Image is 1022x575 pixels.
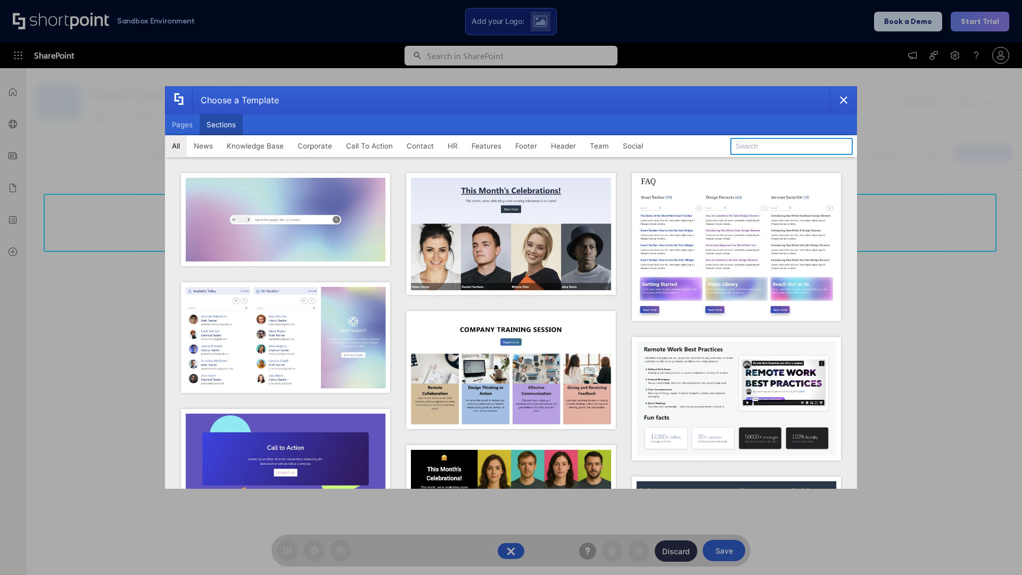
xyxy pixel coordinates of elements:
[291,135,339,157] button: Corporate
[339,135,400,157] button: Call To Action
[165,86,857,489] div: template selector
[220,135,291,157] button: Knowledge Base
[192,87,279,113] div: Choose a Template
[583,135,616,157] button: Team
[616,135,650,157] button: Social
[730,138,853,155] input: Search
[165,135,187,157] button: All
[544,135,583,157] button: Header
[465,135,508,157] button: Features
[441,135,465,157] button: HR
[187,135,220,157] button: News
[969,524,1022,575] iframe: Chat Widget
[200,114,243,135] button: Sections
[165,114,200,135] button: Pages
[508,135,544,157] button: Footer
[400,135,441,157] button: Contact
